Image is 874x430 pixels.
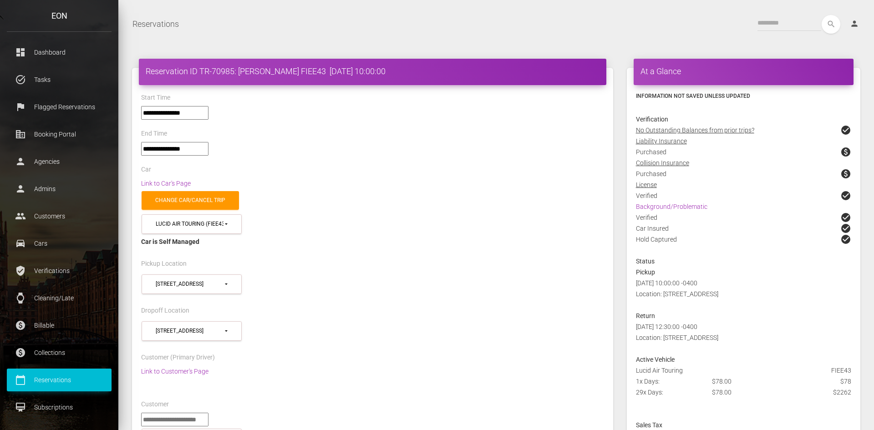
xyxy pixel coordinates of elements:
strong: Sales Tax [636,421,662,429]
a: paid Collections [7,341,112,364]
a: Reservations [132,13,179,35]
button: search [822,15,840,34]
a: verified_user Verifications [7,259,112,282]
div: $78.00 [705,387,782,398]
div: Lucid Air Touring [629,365,858,376]
p: Cars [14,237,105,250]
div: Hold Captured [629,234,858,256]
p: Cleaning/Late [14,291,105,305]
p: Dashboard [14,46,105,59]
span: paid [840,147,851,157]
label: Car [141,165,151,174]
a: corporate_fare Booking Portal [7,123,112,146]
a: Link to Car's Page [141,180,191,187]
strong: Pickup [636,268,655,276]
a: calendar_today Reservations [7,369,112,391]
span: $78 [840,376,851,387]
strong: Status [636,258,655,265]
a: Background/Problematic [636,203,707,210]
u: License [636,181,657,188]
a: watch Cleaning/Late [7,287,112,309]
a: person Admins [7,177,112,200]
p: Flagged Reservations [14,100,105,114]
span: check_circle [840,190,851,201]
label: Start Time [141,93,170,102]
h4: At a Glance [640,66,847,77]
a: people Customers [7,205,112,228]
div: Car is Self Managed [141,236,604,247]
strong: Active Vehicle [636,356,675,363]
label: End Time [141,129,167,138]
div: Lucid Air Touring (FIEE43 in 10451) [156,220,224,228]
a: task_alt Tasks [7,68,112,91]
p: Customers [14,209,105,223]
div: Purchased [629,168,858,179]
div: Verified [629,190,858,201]
button: Lucid Air Touring (FIEE43 in 10451) [142,214,242,234]
a: dashboard Dashboard [7,41,112,64]
button: 610 Exterior Street, The Bronx (10451) [142,321,242,341]
div: 29x Days: [629,387,706,398]
u: No Outstanding Balances from prior trips? [636,126,754,134]
span: FIEE43 [831,365,851,376]
strong: Verification [636,116,668,123]
span: check_circle [840,234,851,245]
div: 1x Days: [629,376,706,387]
a: paid Billable [7,314,112,337]
p: Tasks [14,73,105,86]
span: check_circle [840,223,851,234]
p: Agencies [14,155,105,168]
p: Subscriptions [14,400,105,414]
p: Booking Portal [14,127,105,141]
p: Admins [14,182,105,196]
a: person Agencies [7,150,112,173]
div: Car Insured [629,223,858,234]
p: Reservations [14,373,105,387]
a: flag Flagged Reservations [7,96,112,118]
div: [STREET_ADDRESS] [156,280,224,288]
i: person [850,19,859,28]
h4: Reservation ID TR-70985: [PERSON_NAME] FIEE43 [DATE] 10:00:00 [146,66,600,77]
span: check_circle [840,212,851,223]
p: Collections [14,346,105,359]
a: card_membership Subscriptions [7,396,112,419]
u: Collision Insurance [636,159,689,167]
a: Change car/cancel trip [142,191,239,210]
span: paid [840,168,851,179]
div: [STREET_ADDRESS] [156,327,224,335]
label: Dropoff Location [141,306,189,315]
button: 610 Exterior Street, The Bronx (10451) [142,274,242,294]
div: $78.00 [705,376,782,387]
span: [DATE] 12:30:00 -0400 Location: [STREET_ADDRESS] [636,323,718,341]
h6: Information not saved unless updated [636,92,851,100]
strong: Return [636,312,655,319]
a: Link to Customer's Page [141,368,208,375]
span: $2262 [833,387,851,398]
p: Billable [14,319,105,332]
a: drive_eta Cars [7,232,112,255]
span: check_circle [840,125,851,136]
div: Verified [629,212,858,223]
p: Verifications [14,264,105,278]
label: Pickup Location [141,259,187,268]
label: Customer [141,400,169,409]
div: Purchased [629,147,858,157]
u: Liability Insurance [636,137,687,145]
label: Customer (Primary Driver) [141,353,215,362]
span: [DATE] 10:00:00 -0400 Location: [STREET_ADDRESS] [636,279,718,298]
a: person [843,15,867,33]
